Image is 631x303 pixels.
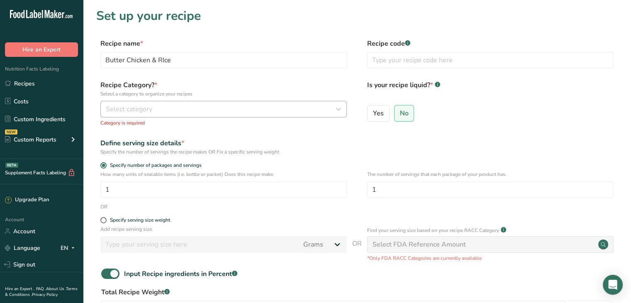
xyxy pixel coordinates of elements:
[32,292,58,298] a: Privacy Policy
[5,163,18,168] div: BETA
[367,39,614,49] label: Recipe code
[100,90,347,98] p: Select a category to organize your recipes
[352,239,362,262] span: OR
[5,196,49,204] div: Upgrade Plan
[100,101,347,117] button: Select category
[367,80,614,102] label: Is your recipe liquid?
[100,148,347,156] div: Specify the number of servings the recipe makes OR Fix a specific serving weight
[101,287,613,297] label: Total Recipe Weight
[100,225,347,233] p: Add recipe serving size.
[5,42,78,57] button: Hire an Expert
[367,227,499,234] p: Find your serving size based on your recipe RACC Category
[100,119,347,127] p: Category is required
[5,135,56,144] div: Custom Reports
[107,162,202,169] span: Specify number of packages and servings
[603,275,623,295] div: Open Intercom Messenger
[5,286,78,298] a: Terms & Conditions .
[124,269,237,279] div: Input Recipe ingredients in Percent
[100,39,347,49] label: Recipe name
[373,109,384,117] span: Yes
[5,286,34,292] a: Hire an Expert .
[367,52,614,68] input: Type your recipe code here
[100,138,347,148] div: Define serving size details
[110,217,170,223] div: Specify serving size weight
[367,171,614,178] p: The number of servings that each package of your product has.
[36,286,46,292] a: FAQ .
[5,130,17,134] div: NEW
[100,52,347,68] input: Type your recipe name here
[373,239,466,249] div: Select FDA Reference Amount
[46,286,66,292] a: About Us .
[61,243,78,253] div: EN
[100,171,347,178] p: How many units of sealable items (i.e. bottle or packet) Does this recipe make.
[367,254,614,262] p: *Only FDA RACC Categories are currently available
[100,80,347,98] label: Recipe Category?
[400,109,409,117] span: No
[100,236,298,253] input: Type your serving size here
[96,7,618,25] h1: Set up your recipe
[106,104,152,114] span: Select category
[5,241,40,255] a: Language
[100,203,107,210] div: OR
